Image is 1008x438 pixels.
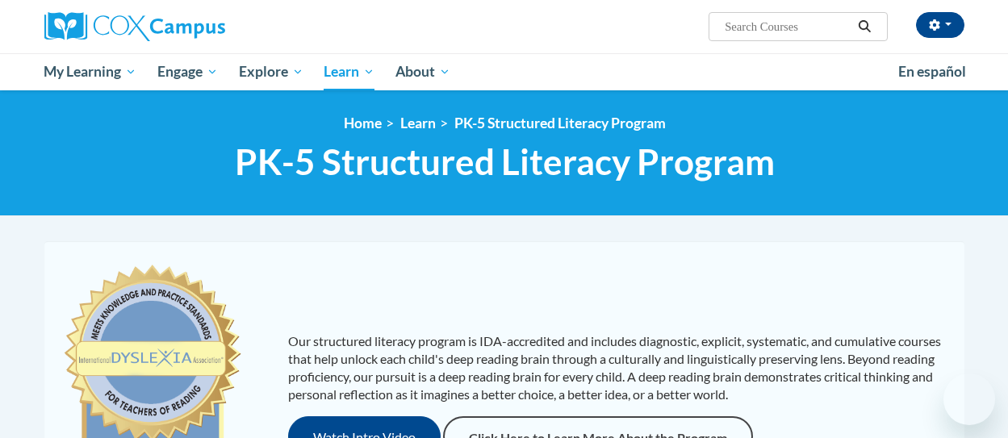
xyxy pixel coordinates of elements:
[44,12,225,41] img: Cox Campus
[44,62,136,81] span: My Learning
[395,62,450,81] span: About
[385,53,461,90] a: About
[898,63,966,80] span: En español
[157,62,218,81] span: Engage
[235,140,775,183] span: PK-5 Structured Literacy Program
[723,17,852,36] input: Search Courses
[228,53,314,90] a: Explore
[44,12,335,41] a: Cox Campus
[888,55,977,89] a: En español
[852,17,876,36] button: Search
[34,53,148,90] a: My Learning
[454,115,666,131] a: PK-5 Structured Literacy Program
[943,373,995,425] iframe: Button to launch messaging window
[288,332,948,403] p: Our structured literacy program is IDA-accredited and includes diagnostic, explicit, systematic, ...
[916,12,964,38] button: Account Settings
[32,53,977,90] div: Main menu
[239,62,303,81] span: Explore
[313,53,385,90] a: Learn
[344,115,382,131] a: Home
[400,115,436,131] a: Learn
[147,53,228,90] a: Engage
[324,62,374,81] span: Learn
